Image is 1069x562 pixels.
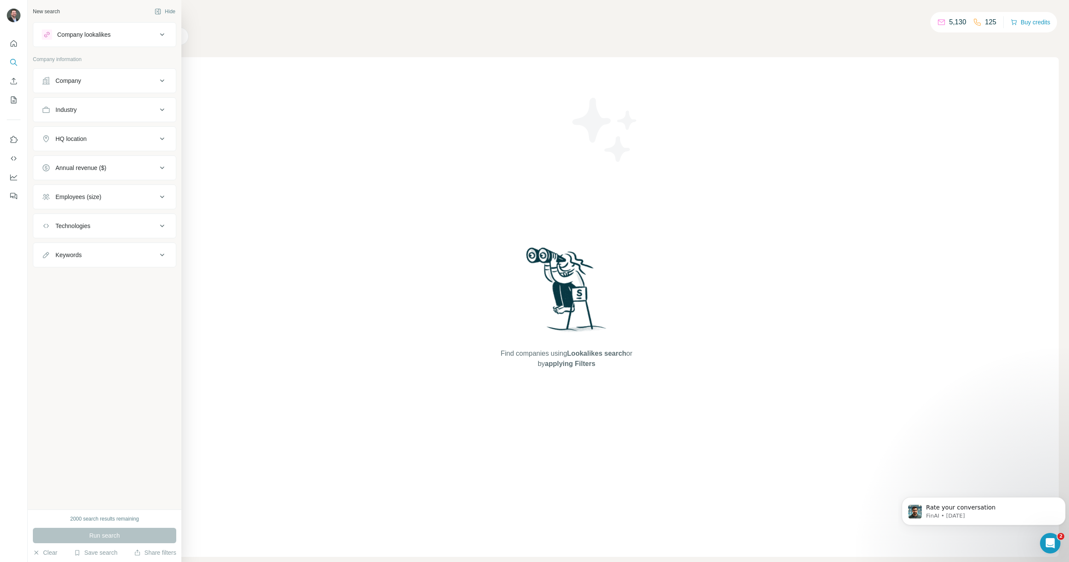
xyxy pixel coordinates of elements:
button: Hide [149,5,181,18]
p: 125 [985,17,996,27]
button: Feedback [7,188,20,204]
button: Employees (size) [33,187,176,207]
h4: Search [74,10,1059,22]
button: Annual revenue ($) [33,158,176,178]
span: applying Filters [545,360,595,367]
iframe: Intercom notifications message [898,479,1069,539]
button: Buy credits [1011,16,1050,28]
div: New search [33,8,60,15]
div: 2000 search results remaining [70,515,139,523]
button: Enrich CSV [7,73,20,89]
div: Technologies [55,222,90,230]
button: Keywords [33,245,176,265]
div: HQ location [55,135,87,143]
button: Company lookalikes [33,24,176,45]
img: Surfe Illustration - Woman searching with binoculars [522,245,611,340]
div: Annual revenue ($) [55,164,106,172]
img: Surfe Illustration - Stars [567,91,644,168]
span: 2 [1057,533,1064,540]
div: Company [55,76,81,85]
button: Dashboard [7,170,20,185]
button: Save search [74,548,117,557]
button: Industry [33,100,176,120]
iframe: Intercom live chat [1040,533,1060,553]
span: Lookalikes search [567,350,626,357]
button: Share filters [134,548,176,557]
p: Company information [33,56,176,63]
button: HQ location [33,129,176,149]
button: Quick start [7,36,20,51]
button: Search [7,55,20,70]
div: Keywords [55,251,82,259]
p: 5,130 [949,17,966,27]
button: Use Surfe on LinkedIn [7,132,20,147]
div: Company lookalikes [57,30,111,39]
button: Company [33,70,176,91]
button: My lists [7,92,20,108]
div: Industry [55,105,77,114]
button: Technologies [33,216,176,236]
img: Avatar [7,9,20,22]
button: Clear [33,548,57,557]
span: Find companies using or by [498,348,635,369]
button: Use Surfe API [7,151,20,166]
div: Employees (size) [55,193,101,201]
